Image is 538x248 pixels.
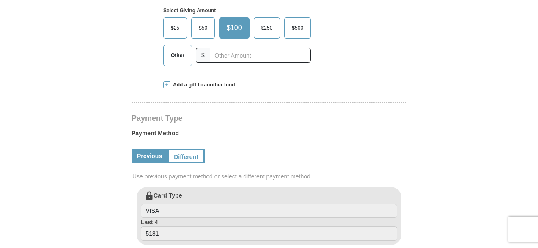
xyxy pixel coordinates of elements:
span: $500 [288,22,307,34]
label: Payment Method [132,129,406,142]
input: Last 4 [141,226,397,241]
h4: Payment Type [132,115,406,122]
a: Previous [132,149,167,163]
span: $50 [195,22,211,34]
a: Different [167,149,205,163]
strong: Select Giving Amount [163,8,216,14]
label: Card Type [141,191,397,218]
label: Last 4 [141,218,397,241]
span: Use previous payment method or select a different payment method. [132,172,407,181]
input: Card Type [141,204,397,218]
span: Other [167,49,189,62]
span: $ [196,48,210,63]
span: $100 [222,22,246,34]
span: Add a gift to another fund [170,81,235,89]
input: Other Amount [210,48,311,63]
span: $25 [167,22,184,34]
span: $250 [257,22,277,34]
